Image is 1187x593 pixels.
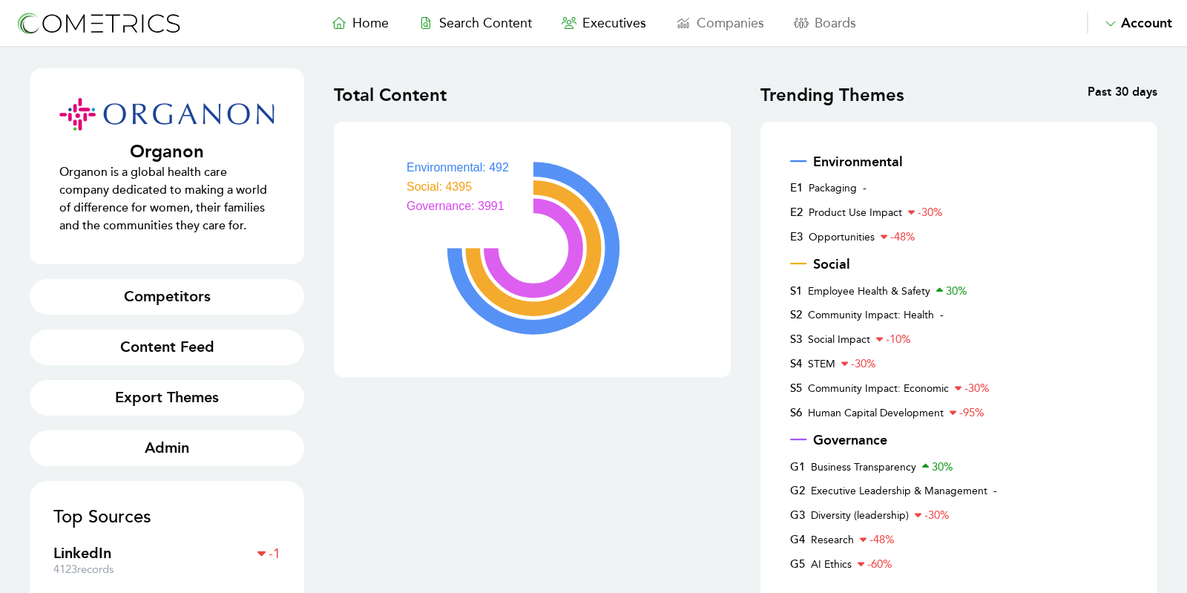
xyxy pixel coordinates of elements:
span: S 2 [790,308,802,322]
h3: Environmental [790,151,997,172]
a: S4STEM-30% [790,356,875,372]
span: G 3 [790,508,805,522]
h1: Top Sources [53,505,151,528]
span: E 3 [790,230,803,244]
span: S 4 [790,357,802,371]
a: Content Feed [30,330,304,365]
span: - [934,308,944,322]
span: Executives [582,15,646,31]
span: G 2 [790,484,805,498]
span: E 1 [790,181,803,195]
span: Boards [815,15,856,31]
span: Search Content [439,15,532,31]
span: -48 % [854,533,894,546]
span: G 5 [790,557,805,571]
span: -48 % [875,230,915,243]
span: S 5 [790,381,802,396]
a: G4Research-48% [790,532,894,548]
a: Executives [547,13,661,33]
a: G3Diversity (leadership)-30% [790,508,949,523]
span: G 4 [790,533,805,547]
span: - [857,181,867,195]
span: Account [1121,15,1172,31]
span: 30 % [930,284,967,298]
a: Admin [30,430,304,466]
span: -30 % [835,357,875,370]
div: Past 30 days [959,83,1158,107]
span: -30 % [909,508,949,522]
span: Home [352,15,389,31]
p: Organon is a global health care company dedicated to making a world of difference for women, thei... [59,163,274,235]
span: -60 % [852,557,892,571]
div: Trending Themes [760,83,959,107]
a: G2Executive Leadership & Management- [790,484,997,499]
span: S 1 [790,284,802,298]
span: Companies [697,15,764,31]
a: G1Business Transparency30% [790,459,953,475]
div: Total Content [334,83,533,107]
a: G5AI Ethics-60% [790,557,892,572]
span: S 6 [790,406,802,420]
h3: Social [790,254,997,275]
span: Environmental: 492 [395,161,509,174]
span: - [987,484,997,498]
button: Account [1087,13,1172,33]
h3: LinkedIn [53,543,114,564]
a: S5Community Impact: Economic-30% [790,381,989,396]
a: S1Employee Health & Safety30% [790,284,967,299]
a: S3Social Impact-10% [790,332,910,347]
span: -30 % [949,381,989,395]
a: Boards [779,13,871,33]
img: company logo [59,98,274,131]
a: S6Human Capital Development-95% [790,405,984,421]
span: G 1 [790,460,805,474]
a: S2Community Impact: Health- [790,308,944,323]
span: -30 % [902,206,942,219]
img: logo-refresh-RPX2ODFg.svg [15,10,182,37]
span: Social: 4395 [395,180,472,193]
h1: Organon [59,140,274,163]
a: E2Product Use Impact-30% [790,205,942,220]
a: Companies [661,13,779,33]
button: Export Themes [30,380,304,416]
a: Home [317,13,404,33]
a: E1Packaging- [790,181,867,196]
p: 4123 records [53,561,114,578]
span: S 3 [790,332,802,347]
span: 30 % [916,460,953,474]
a: E3Opportunities-48% [790,229,915,245]
a: Search Content [404,13,547,33]
span: -10 % [870,332,910,346]
span: E 2 [790,206,803,220]
span: Governance: 3991 [395,200,504,212]
a: Competitors [30,279,304,315]
h3: Governance [790,430,997,451]
span: -1 [251,543,280,578]
span: -95 % [944,406,984,419]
